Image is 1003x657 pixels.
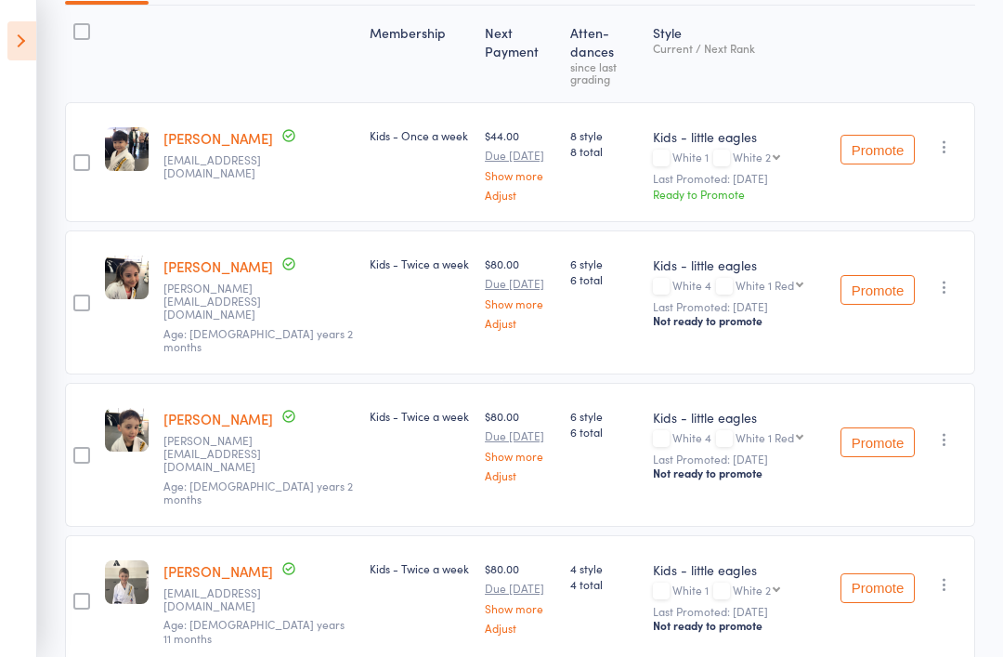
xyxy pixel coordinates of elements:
a: [PERSON_NAME] [163,128,273,148]
a: Show more [485,169,555,181]
small: ksnguyen4@gmail.com [163,153,284,180]
div: $80.00 [485,560,555,634]
a: Adjust [485,317,555,329]
div: Kids - little eagles [653,127,825,146]
div: Kids - little eagles [653,408,825,427]
small: Last Promoted: [DATE] [653,605,825,618]
span: 6 style [570,256,639,271]
div: Kids - little eagles [653,560,825,579]
div: Kids - little eagles [653,256,825,274]
img: image1755299580.png [105,127,149,171]
div: White 1 [653,151,825,166]
div: Next Payment [477,14,563,94]
small: pamela@globalbusinesstrainer.edu.au [163,434,284,474]
button: Promote [840,427,915,457]
a: Show more [485,450,555,462]
a: Adjust [485,189,555,201]
span: Age: [DEMOGRAPHIC_DATA] years 2 months [163,478,353,506]
div: Atten­dances [563,14,646,94]
span: 8 total [570,143,639,159]
small: Due [DATE] [485,429,555,442]
div: Not ready to promote [653,618,825,633]
div: White 1 Red [736,431,794,443]
div: Kids - Twice a week [370,408,471,424]
div: Current / Next Rank [653,42,825,54]
div: White 2 [733,584,771,596]
div: $44.00 [485,127,555,201]
button: Promote [840,275,915,305]
div: White 4 [653,279,825,295]
a: [PERSON_NAME] [163,561,273,581]
small: Due [DATE] [485,149,555,162]
img: image1758175107.png [105,560,149,604]
a: [PERSON_NAME] [163,256,273,276]
small: Last Promoted: [DATE] [653,453,825,466]
span: 4 style [570,560,639,576]
div: White 2 [733,151,771,163]
small: pamela@globalbusinesstrainer.edu.au [163,282,284,322]
small: Due [DATE] [485,582,555,595]
a: Show more [485,602,555,614]
div: Ready to Promote [653,186,825,202]
span: 6 total [570,271,639,287]
div: White 1 Red [736,279,794,291]
div: Kids - Twice a week [370,560,471,576]
div: White 4 [653,431,825,447]
div: Kids - Once a week [370,127,471,143]
div: Not ready to promote [653,466,825,480]
a: Show more [485,297,555,309]
button: Promote [840,573,915,603]
img: image1741758224.png [105,256,149,299]
span: Age: [DEMOGRAPHIC_DATA] years 2 months [163,325,353,354]
div: White 1 [653,584,825,599]
span: 8 style [570,127,639,143]
span: 6 total [570,424,639,440]
small: Last Promoted: [DATE] [653,172,825,185]
div: $80.00 [485,256,555,329]
a: [PERSON_NAME] [163,409,273,428]
div: Style [645,14,832,94]
div: Not ready to promote [653,313,825,328]
span: 4 total [570,576,639,592]
span: Age: [DEMOGRAPHIC_DATA] years 11 months [163,616,345,645]
div: Kids - Twice a week [370,256,471,271]
img: image1741758216.png [105,408,149,452]
a: Adjust [485,622,555,634]
a: Adjust [485,469,555,481]
small: Last Promoted: [DATE] [653,300,825,313]
div: Membership [362,14,478,94]
small: Due [DATE] [485,277,555,290]
button: Promote [840,135,915,164]
small: 1971sjj@gmail.com [163,586,284,613]
span: 6 style [570,408,639,424]
div: $80.00 [485,408,555,481]
div: since last grading [570,60,639,85]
